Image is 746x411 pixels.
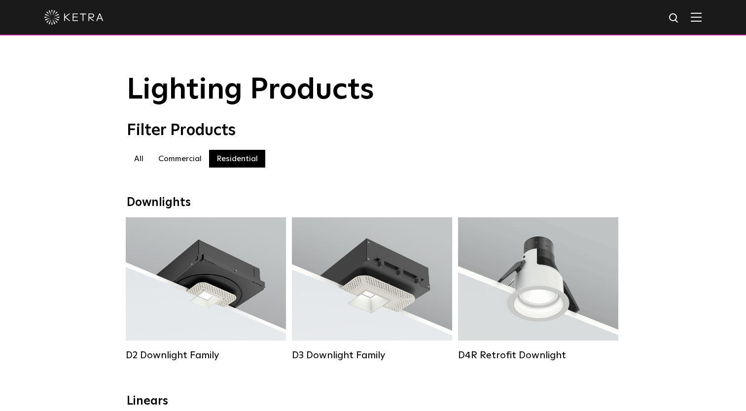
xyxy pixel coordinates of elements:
img: search icon [668,12,680,25]
div: D2 Downlight Family [126,349,286,361]
div: Filter Products [127,121,620,140]
a: D3 Downlight Family Lumen Output:700 / 900 / 1100Colors:White / Black / Silver / Bronze / Paintab... [292,217,452,361]
div: Linears [127,394,620,409]
img: ketra-logo-2019-white [44,10,104,25]
label: Residential [209,150,265,168]
div: Downlights [127,196,620,210]
a: D4R Retrofit Downlight Lumen Output:800Colors:White / BlackBeam Angles:15° / 25° / 40° / 60°Watta... [458,217,618,361]
div: D3 Downlight Family [292,349,452,361]
a: D2 Downlight Family Lumen Output:1200Colors:White / Black / Gloss Black / Silver / Bronze / Silve... [126,217,286,361]
label: Commercial [151,150,209,168]
div: D4R Retrofit Downlight [458,349,618,361]
img: Hamburger%20Nav.svg [691,12,702,22]
span: Lighting Products [127,75,374,105]
label: All [127,150,151,168]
